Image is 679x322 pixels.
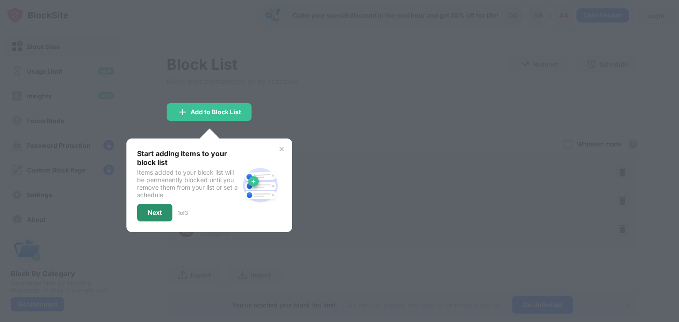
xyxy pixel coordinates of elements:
div: Items added to your block list will be permanently blocked until you remove them from your list o... [137,168,239,198]
img: block-site.svg [239,164,282,206]
div: Start adding items to your block list [137,149,239,167]
img: x-button.svg [278,146,285,153]
div: 1 of 3 [178,210,188,216]
div: Next [148,209,162,216]
div: Add to Block List [191,109,241,116]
